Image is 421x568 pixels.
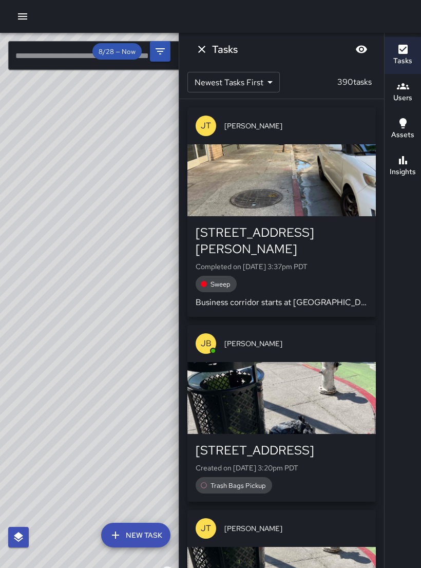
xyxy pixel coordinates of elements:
[204,481,272,490] span: Trash Bags Pickup
[101,523,170,547] button: New Task
[196,224,368,257] div: [STREET_ADDRESS][PERSON_NAME]
[92,47,142,56] span: 8/28 — Now
[224,523,368,534] span: [PERSON_NAME]
[187,325,376,502] button: JB[PERSON_NAME][STREET_ADDRESS]Created on [DATE] 3:20pm PDTTrash Bags Pickup
[385,111,421,148] button: Assets
[201,522,211,535] p: JT
[196,296,368,309] p: Business corridor starts at [GEOGRAPHIC_DATA][PERSON_NAME]
[201,337,212,350] p: JB
[204,280,237,289] span: Sweep
[393,92,412,104] h6: Users
[351,39,372,60] button: Blur
[187,72,280,92] div: Newest Tasks First
[385,37,421,74] button: Tasks
[385,74,421,111] button: Users
[196,463,368,473] p: Created on [DATE] 3:20pm PDT
[333,76,376,88] p: 390 tasks
[196,261,368,272] p: Completed on [DATE] 3:37pm PDT
[196,442,368,459] div: [STREET_ADDRESS]
[212,41,238,58] h6: Tasks
[391,129,414,141] h6: Assets
[150,41,170,62] button: Filters
[192,39,212,60] button: Dismiss
[187,107,376,317] button: JT[PERSON_NAME][STREET_ADDRESS][PERSON_NAME]Completed on [DATE] 3:37pm PDTSweepBusiness corridor ...
[224,338,368,349] span: [PERSON_NAME]
[393,55,412,67] h6: Tasks
[390,166,416,178] h6: Insights
[224,121,368,131] span: [PERSON_NAME]
[201,120,211,132] p: JT
[385,148,421,185] button: Insights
